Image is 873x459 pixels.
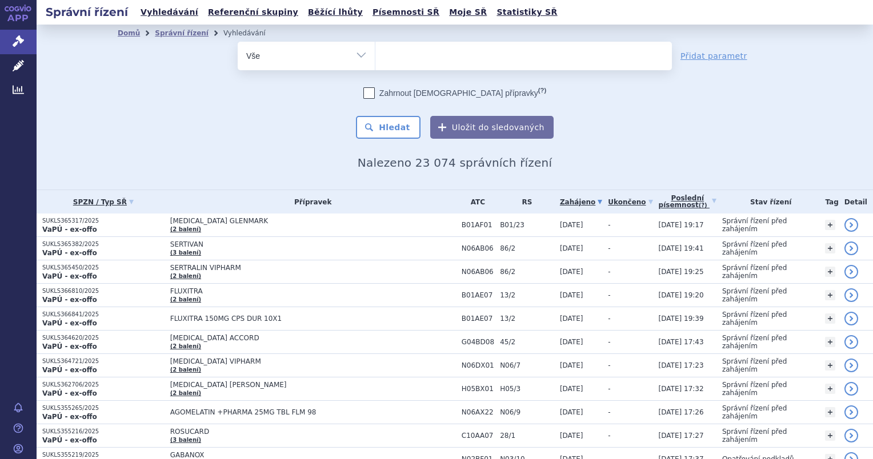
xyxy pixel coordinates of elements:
span: N06DX01 [462,361,494,369]
span: Správní řízení před zahájením [722,287,787,303]
th: RS [494,190,554,214]
span: [MEDICAL_DATA] [PERSON_NAME] [170,381,456,389]
span: [DATE] [560,361,583,369]
a: Zahájeno [560,194,602,210]
th: Stav řízení [716,190,820,214]
a: detail [844,241,858,255]
strong: VaPÚ - ex-offo [42,249,97,257]
a: Statistiky SŘ [493,5,560,20]
strong: VaPÚ - ex-offo [42,272,97,280]
span: 86/2 [500,244,554,252]
span: N06AX22 [462,408,494,416]
a: detail [844,288,858,302]
a: Vyhledávání [137,5,202,20]
span: - [608,338,610,346]
span: [DATE] [560,291,583,299]
p: SUKLS365382/2025 [42,240,165,248]
p: SUKLS366841/2025 [42,311,165,319]
span: Správní řízení před zahájením [722,428,787,444]
a: detail [844,382,858,396]
a: detail [844,335,858,349]
span: - [608,408,610,416]
span: B01/23 [500,221,554,229]
a: SPZN / Typ SŘ [42,194,165,210]
a: (2 balení) [170,390,201,396]
span: [DATE] [560,338,583,346]
span: Správní řízení před zahájením [722,311,787,327]
span: N06AB06 [462,268,494,276]
a: + [825,267,835,277]
p: SUKLS362706/2025 [42,381,165,389]
p: SUKLS365450/2025 [42,264,165,272]
a: (2 balení) [170,226,201,232]
strong: VaPÚ - ex-offo [42,343,97,351]
a: detail [844,265,858,279]
span: B01AE07 [462,315,494,323]
span: - [608,361,610,369]
button: Hledat [356,116,421,139]
a: Běžící lhůty [305,5,366,20]
span: [DATE] 17:23 [659,361,704,369]
a: Písemnosti SŘ [369,5,443,20]
span: [MEDICAL_DATA] ACCORD [170,334,456,342]
a: Přidat parametr [680,50,747,62]
span: Správní řízení před zahájením [722,381,787,397]
span: [DATE] 17:32 [659,385,704,393]
span: Správní řízení před zahájením [722,404,787,420]
a: detail [844,429,858,442]
span: N06AB06 [462,244,494,252]
span: FLUXITRA 150MG CPS DUR 10X1 [170,315,456,323]
span: AGOMELATIN +PHARMA 25MG TBL FLM 98 [170,408,456,416]
button: Uložit do sledovaných [430,116,554,139]
span: N06/7 [500,361,554,369]
a: (3 balení) [170,249,201,256]
span: [DATE] [560,244,583,252]
span: [DATE] 19:39 [659,315,704,323]
span: Správní řízení před zahájením [722,334,787,350]
a: Moje SŘ [446,5,490,20]
th: ATC [456,190,494,214]
a: (2 balení) [170,273,201,279]
span: - [608,432,610,440]
h2: Správní řízení [37,4,137,20]
a: (2 balení) [170,296,201,303]
span: H05BX01 [462,385,494,393]
th: Tag [819,190,838,214]
a: + [825,407,835,417]
a: + [825,337,835,347]
span: [DATE] 19:41 [659,244,704,252]
a: (2 balení) [170,343,201,349]
a: + [825,313,835,324]
span: Správní řízení před zahájením [722,357,787,373]
a: + [825,430,835,441]
a: detail [844,218,858,232]
p: SUKLS355216/2025 [42,428,165,436]
span: - [608,291,610,299]
p: SUKLS364721/2025 [42,357,165,365]
p: SUKLS355219/2025 [42,451,165,459]
span: [MEDICAL_DATA] GLENMARK [170,217,456,225]
p: SUKLS364620/2025 [42,334,165,342]
span: 28/1 [500,432,554,440]
strong: VaPÚ - ex-offo [42,436,97,444]
abbr: (?) [699,202,707,209]
span: [DATE] [560,432,583,440]
a: Ukončeno [608,194,652,210]
a: Správní řízení [155,29,209,37]
th: Přípravek [165,190,456,214]
span: 45/2 [500,338,554,346]
strong: VaPÚ - ex-offo [42,366,97,374]
p: SUKLS366810/2025 [42,287,165,295]
a: + [825,290,835,300]
abbr: (?) [538,87,546,94]
span: N06/9 [500,408,554,416]
span: [DATE] 19:20 [659,291,704,299]
span: [DATE] [560,315,583,323]
strong: VaPÚ - ex-offo [42,413,97,421]
span: Nalezeno 23 074 správních řízení [358,156,552,170]
a: + [825,220,835,230]
p: SUKLS365317/2025 [42,217,165,225]
span: - [608,268,610,276]
a: + [825,384,835,394]
span: Správní řízení před zahájením [722,264,787,280]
